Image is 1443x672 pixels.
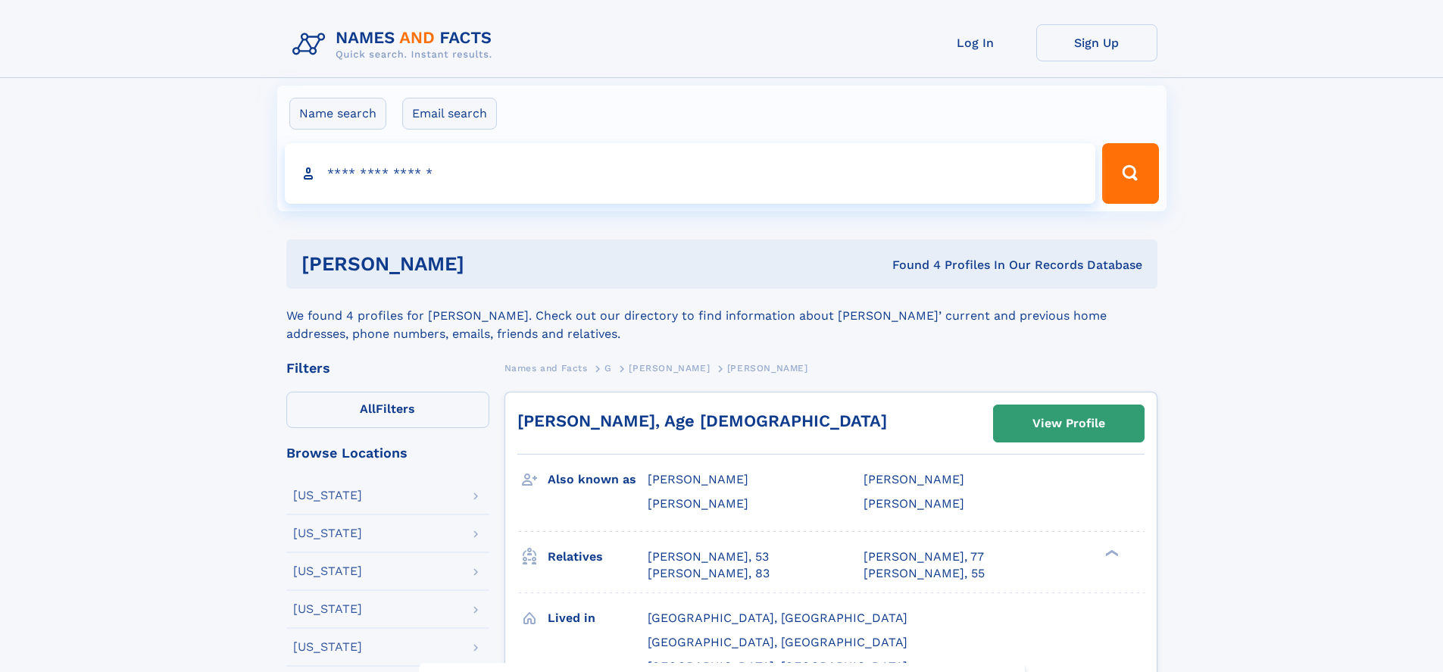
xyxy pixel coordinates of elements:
[402,98,497,130] label: Email search
[648,635,907,649] span: [GEOGRAPHIC_DATA], [GEOGRAPHIC_DATA]
[864,549,984,565] a: [PERSON_NAME], 77
[286,24,504,65] img: Logo Names and Facts
[293,489,362,502] div: [US_STATE]
[604,363,612,374] span: G
[1102,143,1158,204] button: Search Button
[548,467,648,492] h3: Also known as
[286,361,489,375] div: Filters
[604,358,612,377] a: G
[301,255,679,273] h1: [PERSON_NAME]
[360,402,376,416] span: All
[648,472,748,486] span: [PERSON_NAME]
[285,143,1096,204] input: search input
[286,392,489,428] label: Filters
[289,98,386,130] label: Name search
[648,549,769,565] a: [PERSON_NAME], 53
[286,446,489,460] div: Browse Locations
[293,641,362,653] div: [US_STATE]
[864,565,985,582] a: [PERSON_NAME], 55
[548,544,648,570] h3: Relatives
[293,603,362,615] div: [US_STATE]
[915,24,1036,61] a: Log In
[504,358,588,377] a: Names and Facts
[293,527,362,539] div: [US_STATE]
[864,472,964,486] span: [PERSON_NAME]
[548,605,648,631] h3: Lived in
[727,363,808,374] span: [PERSON_NAME]
[648,496,748,511] span: [PERSON_NAME]
[517,411,887,430] a: [PERSON_NAME], Age [DEMOGRAPHIC_DATA]
[286,289,1157,343] div: We found 4 profiles for [PERSON_NAME]. Check out our directory to find information about [PERSON_...
[648,611,907,625] span: [GEOGRAPHIC_DATA], [GEOGRAPHIC_DATA]
[994,405,1144,442] a: View Profile
[678,257,1142,273] div: Found 4 Profiles In Our Records Database
[1101,548,1120,558] div: ❯
[864,496,964,511] span: [PERSON_NAME]
[648,565,770,582] a: [PERSON_NAME], 83
[1032,406,1105,441] div: View Profile
[629,358,710,377] a: [PERSON_NAME]
[629,363,710,374] span: [PERSON_NAME]
[293,565,362,577] div: [US_STATE]
[1036,24,1157,61] a: Sign Up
